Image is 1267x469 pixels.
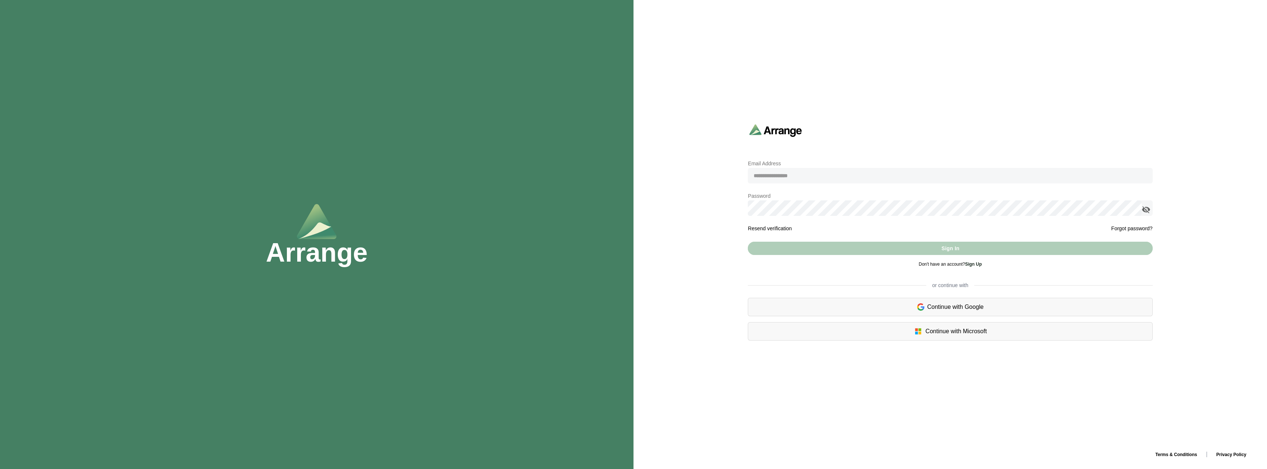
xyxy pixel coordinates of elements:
[926,282,974,289] span: or continue with
[1111,224,1153,233] a: Forgot password?
[1142,205,1150,214] i: appended action
[1206,451,1207,457] span: |
[965,262,982,267] a: Sign Up
[749,124,802,137] img: arrangeai-name-small-logo.4d2b8aee.svg
[914,327,923,336] img: microsoft-logo.7cf64d5f.svg
[1211,452,1252,457] a: Privacy Policy
[917,303,924,311] img: google-logo.6d399ca0.svg
[748,298,1152,316] div: Continue with Google
[748,159,1152,168] p: Email Address
[748,225,792,231] a: Resend verification
[748,322,1152,341] div: Continue with Microsoft
[919,262,982,267] span: Don't have an account?
[1149,452,1203,457] a: Terms & Conditions
[266,239,368,266] h1: Arrange
[748,192,1152,200] p: Password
